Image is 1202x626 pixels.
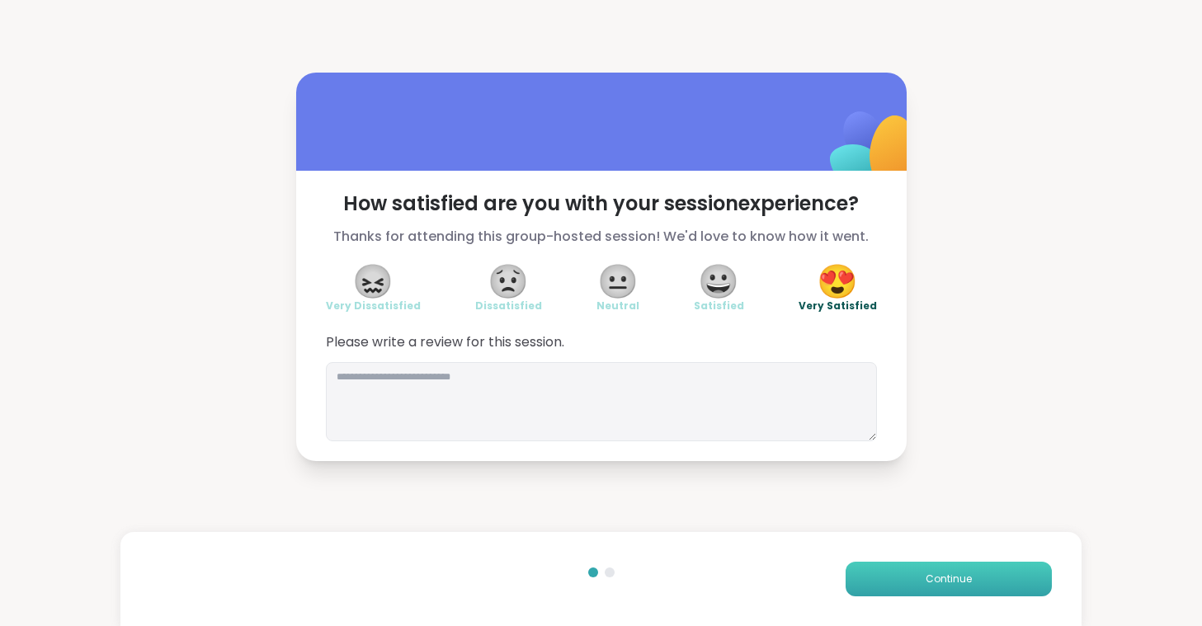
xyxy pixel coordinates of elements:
[694,299,744,313] span: Satisfied
[817,266,858,296] span: 😍
[475,299,542,313] span: Dissatisfied
[597,266,639,296] span: 😐
[326,191,877,217] span: How satisfied are you with your session experience?
[596,299,639,313] span: Neutral
[326,332,877,352] span: Please write a review for this session.
[326,299,421,313] span: Very Dissatisfied
[799,299,877,313] span: Very Satisfied
[698,266,739,296] span: 😀
[352,266,394,296] span: 😖
[326,227,877,247] span: Thanks for attending this group-hosted session! We'd love to know how it went.
[846,562,1052,596] button: Continue
[791,68,955,233] img: ShareWell Logomark
[488,266,529,296] span: 😟
[926,572,972,586] span: Continue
